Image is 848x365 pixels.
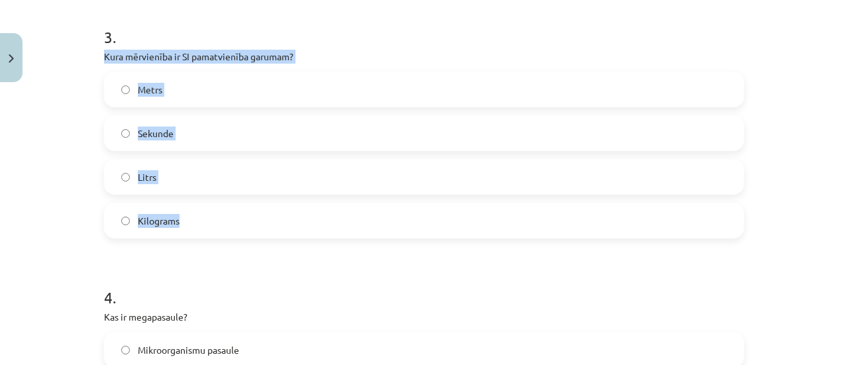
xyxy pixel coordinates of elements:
[9,54,14,63] img: icon-close-lesson-0947bae3869378f0d4975bcd49f059093ad1ed9edebbc8119c70593378902aed.svg
[104,50,744,64] p: Kura mērvienība ir SI pamatvienība garumam?
[104,310,744,324] p: Kas ir megapasaule?
[138,83,162,97] span: Metrs
[104,5,744,46] h1: 3 .
[121,217,130,225] input: Kilograms
[121,346,130,354] input: Mikroorganismu pasaule
[121,85,130,94] input: Metrs
[138,214,180,228] span: Kilograms
[121,173,130,182] input: Litrs
[121,129,130,138] input: Sekunde
[138,343,239,357] span: Mikroorganismu pasaule
[138,170,156,184] span: Litrs
[138,127,174,140] span: Sekunde
[104,265,744,306] h1: 4 .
